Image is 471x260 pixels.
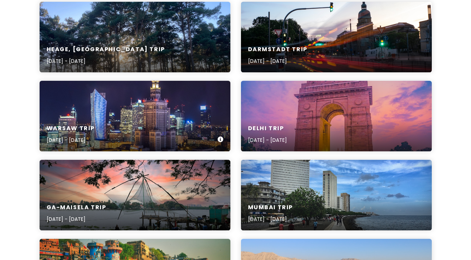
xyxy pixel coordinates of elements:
a: brown concrete arch under blue sky during daytimeDelhi Trip[DATE] - [DATE] [241,81,432,151]
h6: Delhi Trip [248,125,287,132]
p: [DATE] - [DATE] [47,136,95,144]
a: high-rise buildings during night timeWarsaw Trip[DATE] - [DATE] [40,81,230,151]
h6: Warsaw Trip [47,125,95,132]
h6: Darmstadt Trip [248,46,307,53]
p: [DATE] - [DATE] [47,57,165,65]
a: a city street with traffic lights and a clock tower in the backgroundDarmstadt Trip[DATE] - [DATE] [241,2,432,72]
h6: Mumbai Trip [248,204,293,211]
a: boats on sea near mountain during sunsetGa-Maisela Trip[DATE] - [DATE] [40,160,230,230]
a: people walking on side walk beside beachMumbai Trip[DATE] - [DATE] [241,160,432,230]
h6: Heage, [GEOGRAPHIC_DATA] Trip [47,46,165,53]
a: the sun is shining through the trees in the forestHeage, [GEOGRAPHIC_DATA] Trip[DATE] - [DATE] [40,2,230,72]
p: [DATE] - [DATE] [248,57,307,65]
h6: Ga-Maisela Trip [47,204,106,211]
p: [DATE] - [DATE] [47,215,106,223]
p: [DATE] - [DATE] [248,136,287,144]
p: [DATE] - [DATE] [248,215,293,223]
